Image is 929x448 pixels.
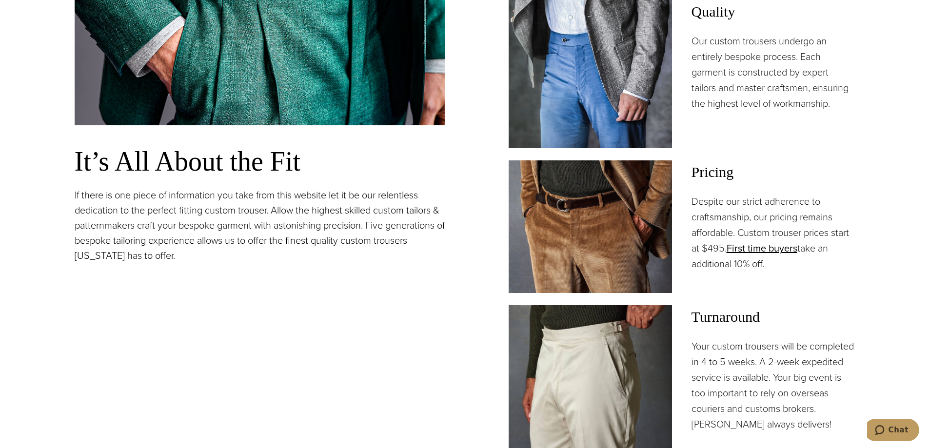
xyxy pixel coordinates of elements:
[727,241,797,255] a: First time buyers
[509,160,672,293] img: Client wearing brown corduroy custom made dress trousers fabric by Holland & Sherry.
[692,305,855,329] span: Turnaround
[692,338,855,432] p: Your custom trousers will be completed in 4 to 5 weeks. A 2-week expedited service is available. ...
[692,33,855,111] p: Our custom trousers undergo an entirely bespoke process. Each garment is constructed by expert ta...
[692,194,855,272] p: Despite our strict adherence to craftsmanship, our pricing remains affordable. Custom trouser pri...
[75,188,445,263] p: If there is one piece of information you take from this website let it be our relentless dedicati...
[867,419,919,443] iframe: Opens a widget where you can chat to one of our agents
[75,145,445,178] h3: It’s All About the Fit
[692,160,855,184] span: Pricing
